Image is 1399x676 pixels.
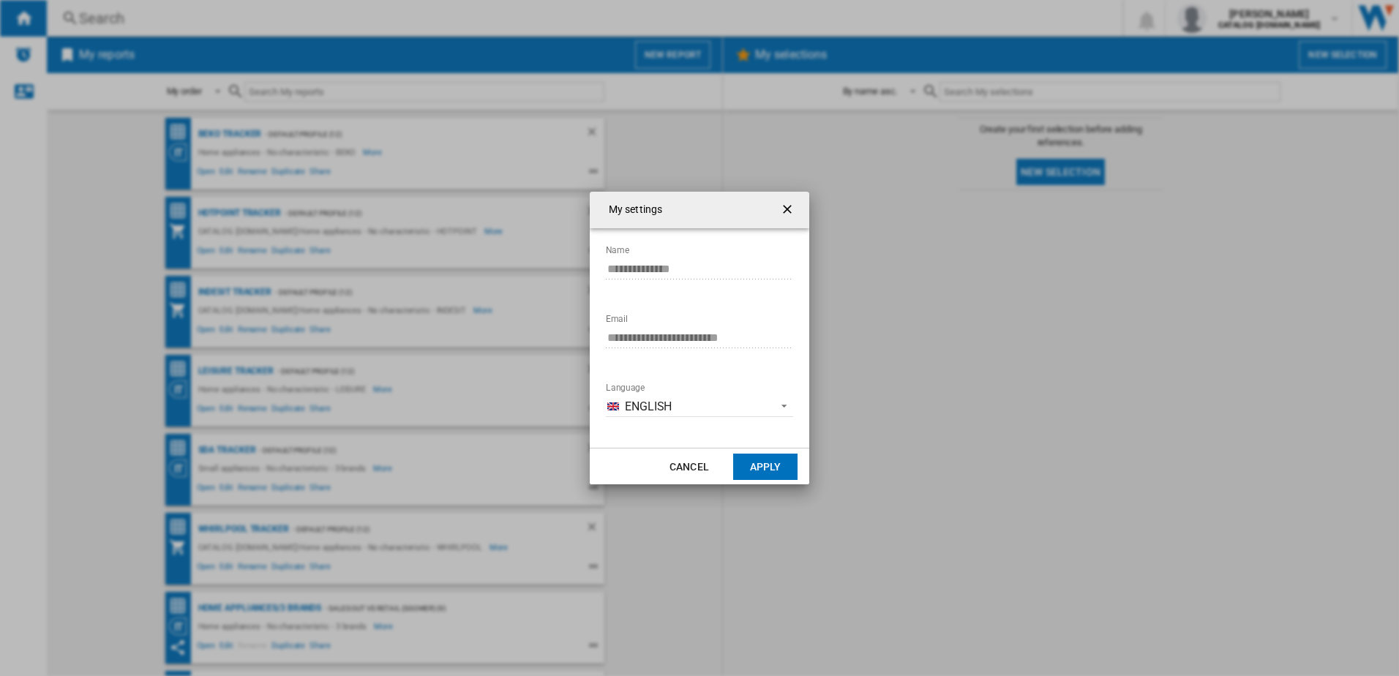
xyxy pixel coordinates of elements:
button: getI18NText('BUTTONS.CLOSE_DIALOG') [774,195,803,225]
span: English [625,399,768,415]
button: Cancel [657,454,721,480]
img: en_GB.png [607,402,619,410]
button: Apply [733,454,798,480]
md-select: Language: English [606,395,793,417]
ng-md-icon: getI18NText('BUTTONS.CLOSE_DIALOG') [780,202,798,219]
h4: My settings [601,203,662,217]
